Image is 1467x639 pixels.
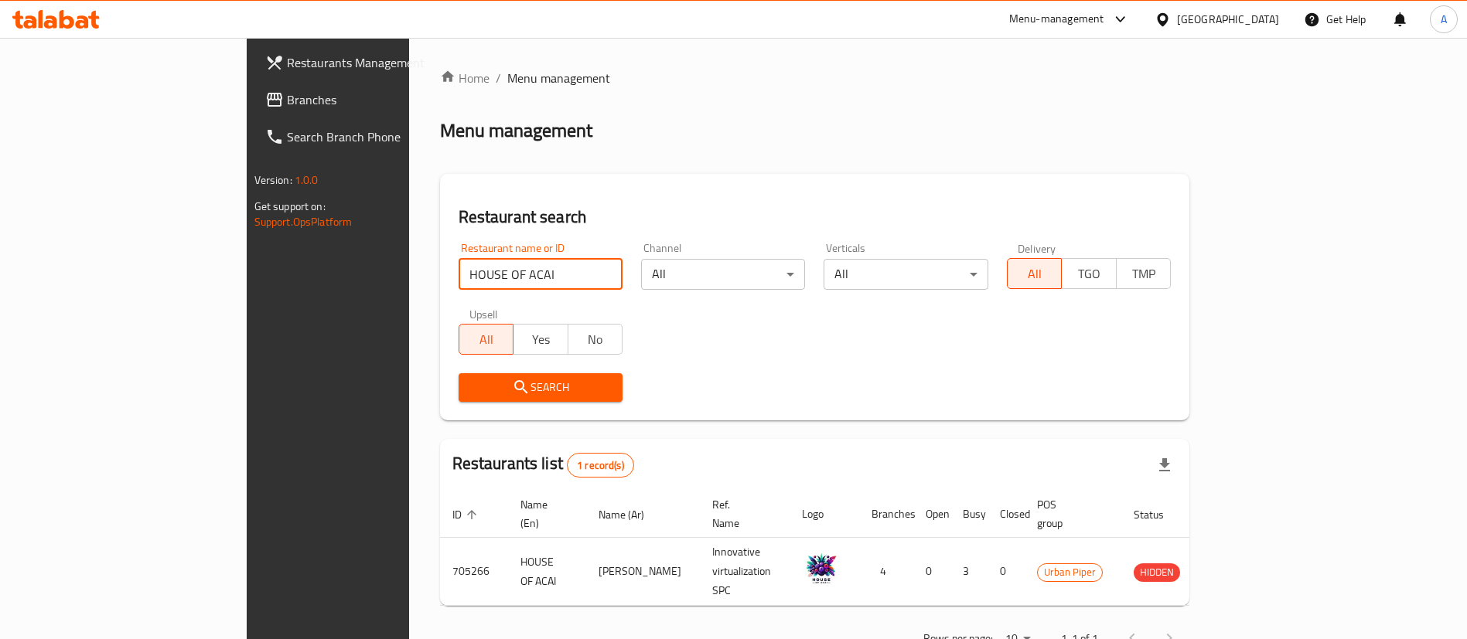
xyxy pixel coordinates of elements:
span: 1 record(s) [568,458,633,473]
span: HIDDEN [1134,563,1180,581]
span: Name (En) [520,495,568,532]
div: All [824,259,988,290]
span: Urban Piper [1038,563,1102,581]
button: All [459,324,514,355]
td: 0 [913,538,950,606]
span: Status [1134,505,1184,524]
li: / [496,69,501,87]
span: All [1014,263,1056,285]
button: TMP [1116,258,1172,289]
img: HOUSE OF ACAI [802,549,841,588]
th: Busy [950,491,988,538]
nav: breadcrumb [440,69,1190,87]
button: No [568,324,623,355]
span: No [575,328,617,351]
span: ID [452,505,482,524]
button: Search [459,373,623,402]
span: TGO [1068,263,1110,285]
th: Logo [790,491,859,538]
th: Branches [859,491,913,538]
span: Search Branch Phone [287,127,479,146]
td: Innovative virtualization SPC [700,538,790,606]
div: [GEOGRAPHIC_DATA] [1177,11,1279,28]
td: 0 [988,538,1025,606]
label: Delivery [1018,243,1056,253]
h2: Restaurants list [452,452,634,478]
span: Branches [287,90,479,109]
span: Yes [520,328,562,351]
td: 4 [859,538,913,606]
span: A [1441,11,1447,28]
label: Upsell [469,308,498,319]
span: 1.0.0 [295,170,319,190]
input: Search for restaurant name or ID.. [459,259,623,290]
span: Version: [254,170,292,190]
th: Closed [988,491,1025,538]
a: Search Branch Phone [253,118,492,155]
span: Menu management [507,69,610,87]
div: All [641,259,805,290]
div: Menu-management [1009,10,1104,29]
span: Ref. Name [712,495,771,532]
span: Name (Ar) [599,505,664,524]
td: 3 [950,538,988,606]
div: Export file [1146,447,1183,484]
h2: Restaurant search [459,206,1172,229]
span: TMP [1123,263,1165,285]
span: Restaurants Management [287,53,479,72]
h2: Menu management [440,118,592,143]
th: Open [913,491,950,538]
span: Search [471,378,610,397]
a: Support.OpsPlatform [254,212,353,232]
span: POS group [1037,495,1103,532]
a: Restaurants Management [253,44,492,81]
button: TGO [1061,258,1117,289]
span: Get support on: [254,196,326,216]
a: Branches [253,81,492,118]
td: [PERSON_NAME] [586,538,700,606]
button: Yes [513,324,568,355]
table: enhanced table [440,491,1256,606]
button: All [1007,258,1063,289]
td: HOUSE OF ACAI [508,538,586,606]
span: All [466,328,508,351]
